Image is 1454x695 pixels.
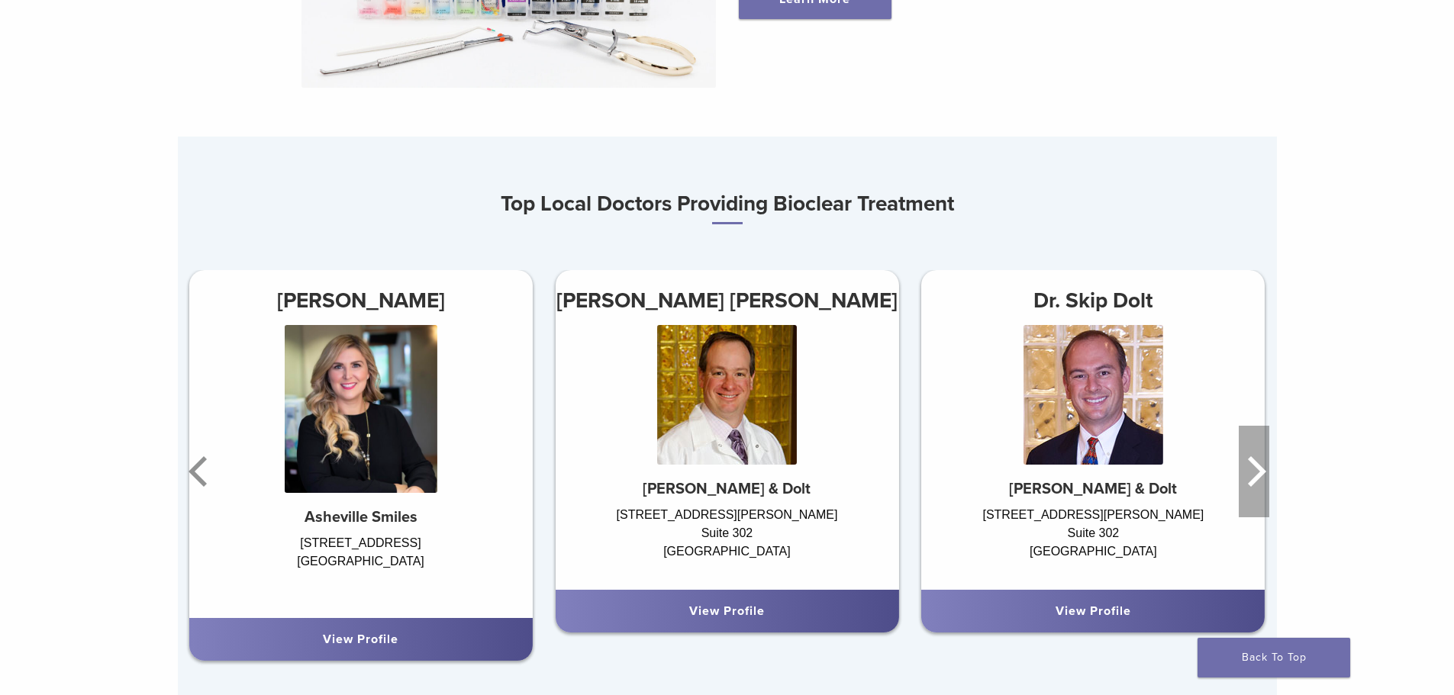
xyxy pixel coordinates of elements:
div: [STREET_ADDRESS][PERSON_NAME] Suite 302 [GEOGRAPHIC_DATA] [921,506,1265,574]
div: [STREET_ADDRESS][PERSON_NAME] Suite 302 [GEOGRAPHIC_DATA] [555,506,898,574]
button: Next [1239,426,1269,517]
a: View Profile [689,603,765,619]
img: Dr. Rebekkah Merrell [285,325,437,493]
a: View Profile [1056,603,1131,619]
div: [STREET_ADDRESS] [GEOGRAPHIC_DATA] [189,534,533,603]
h3: [PERSON_NAME] [189,282,533,319]
h3: [PERSON_NAME] [PERSON_NAME] [555,282,898,319]
img: Dr. Harris Siegel [657,325,797,465]
strong: [PERSON_NAME] & Dolt [643,480,811,498]
h3: Top Local Doctors Providing Bioclear Treatment [178,185,1277,224]
button: Previous [185,426,216,517]
h3: Dr. Skip Dolt [921,282,1265,319]
a: Back To Top [1198,638,1350,677]
img: Dr. Skip Dolt [1024,325,1163,465]
strong: [PERSON_NAME] & Dolt [1009,480,1177,498]
strong: Asheville Smiles [305,508,418,526]
a: View Profile [323,632,398,647]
